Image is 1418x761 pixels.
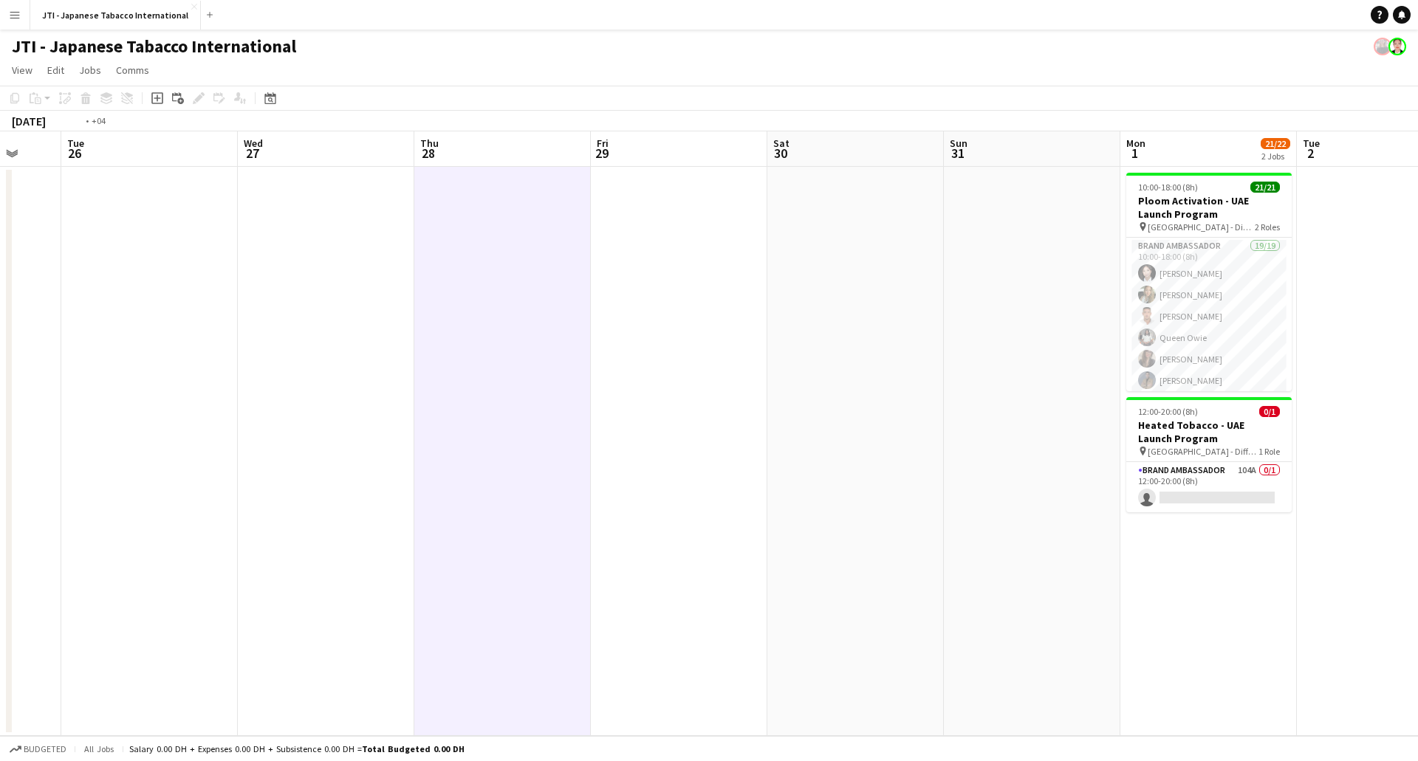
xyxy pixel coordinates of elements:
[7,741,69,757] button: Budgeted
[110,61,155,80] a: Comms
[92,115,106,126] div: +04
[116,63,149,77] span: Comms
[73,61,107,80] a: Jobs
[12,35,296,58] h1: JTI - Japanese Tabacco International
[129,743,465,754] div: Salary 0.00 DH + Expenses 0.00 DH + Subsistence 0.00 DH =
[12,63,32,77] span: View
[362,743,465,754] span: Total Budgeted 0.00 DH
[41,61,70,80] a: Edit
[47,63,64,77] span: Edit
[24,744,66,754] span: Budgeted
[12,114,46,128] div: [DATE]
[1374,38,1391,55] app-user-avatar: Anastasiia Iemelianova
[6,61,38,80] a: View
[79,63,101,77] span: Jobs
[1388,38,1406,55] app-user-avatar: Hanna Emia
[81,743,117,754] span: All jobs
[30,1,201,30] button: JTI - Japanese Tabacco International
